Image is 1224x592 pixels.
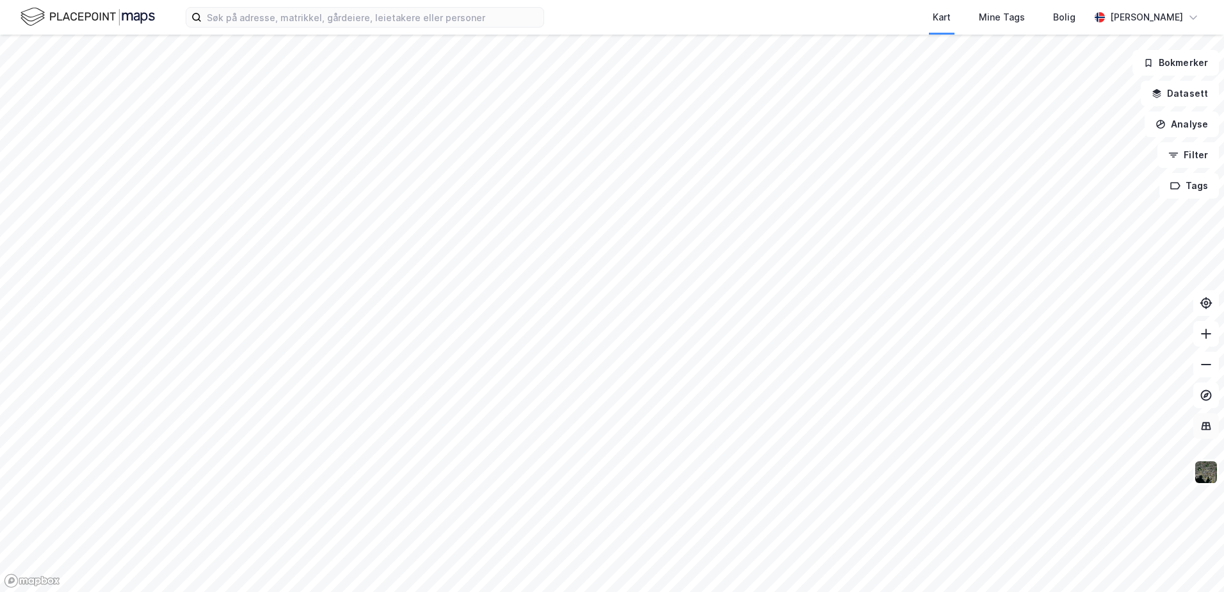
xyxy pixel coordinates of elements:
[933,10,951,25] div: Kart
[1053,10,1075,25] div: Bolig
[1159,173,1219,199] button: Tags
[1160,530,1224,592] div: Kontrollprogram for chat
[1160,530,1224,592] iframe: Chat Widget
[20,6,155,28] img: logo.f888ab2527a4732fd821a326f86c7f29.svg
[1110,10,1183,25] div: [PERSON_NAME]
[1157,142,1219,168] button: Filter
[1145,111,1219,137] button: Analyse
[1132,50,1219,76] button: Bokmerker
[4,573,60,588] a: Mapbox homepage
[979,10,1025,25] div: Mine Tags
[1141,81,1219,106] button: Datasett
[202,8,544,27] input: Søk på adresse, matrikkel, gårdeiere, leietakere eller personer
[1194,460,1218,484] img: 9k=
